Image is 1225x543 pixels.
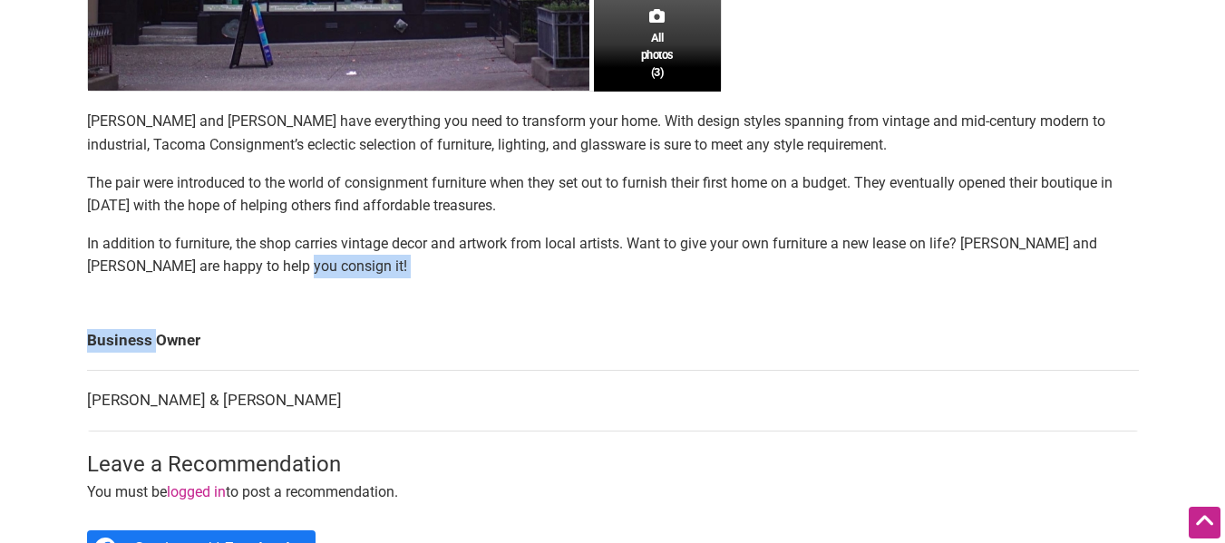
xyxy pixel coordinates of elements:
p: [PERSON_NAME] and [PERSON_NAME] have everything you need to transform your home. With design styl... [87,110,1139,156]
td: [PERSON_NAME] & [PERSON_NAME] [87,371,1139,431]
span: All photos (3) [641,29,674,81]
td: Business Owner [87,311,1139,371]
div: Scroll Back to Top [1189,507,1220,538]
p: In addition to furniture, the shop carries vintage decor and artwork from local artists. Want to ... [87,232,1139,278]
p: The pair were introduced to the world of consignment furniture when they set out to furnish their... [87,171,1139,218]
span: Upgrade [7,22,53,35]
h3: Leave a Recommendation [87,450,1139,480]
a: logged in [167,483,226,500]
p: You must be to post a recommendation. [87,480,1139,504]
